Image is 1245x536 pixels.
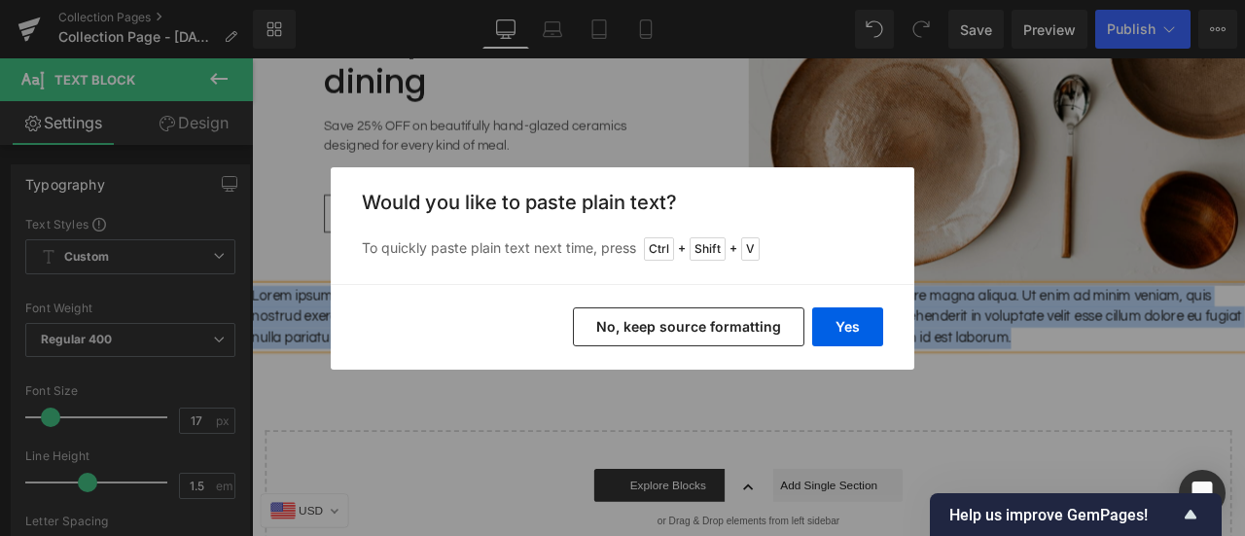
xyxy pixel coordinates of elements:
a: Shop now [86,161,303,206]
p: To quickly paste plain text next time, press [362,237,883,261]
a: Add Single Section [596,486,771,525]
a: Explore Blocks [406,486,581,525]
button: Yes [812,307,883,346]
span: + [729,239,737,259]
p: Save 25% OFF on beautifully hand-glazed ceramics designed for every kind of meal. [86,68,504,115]
button: No, keep source formatting [573,307,804,346]
span: Ctrl [644,237,674,261]
div: Open Intercom Messenger [1179,470,1226,517]
span: V [741,237,760,261]
span: Help us improve GemPages! [949,506,1179,524]
button: Show survey - Help us improve GemPages! [949,503,1202,526]
h3: Would you like to paste plain text? [362,191,883,214]
span: Shop now [157,172,232,196]
span: Shift [690,237,726,261]
span: keyboard_arrow_up [574,481,603,536]
span: + [678,239,686,259]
